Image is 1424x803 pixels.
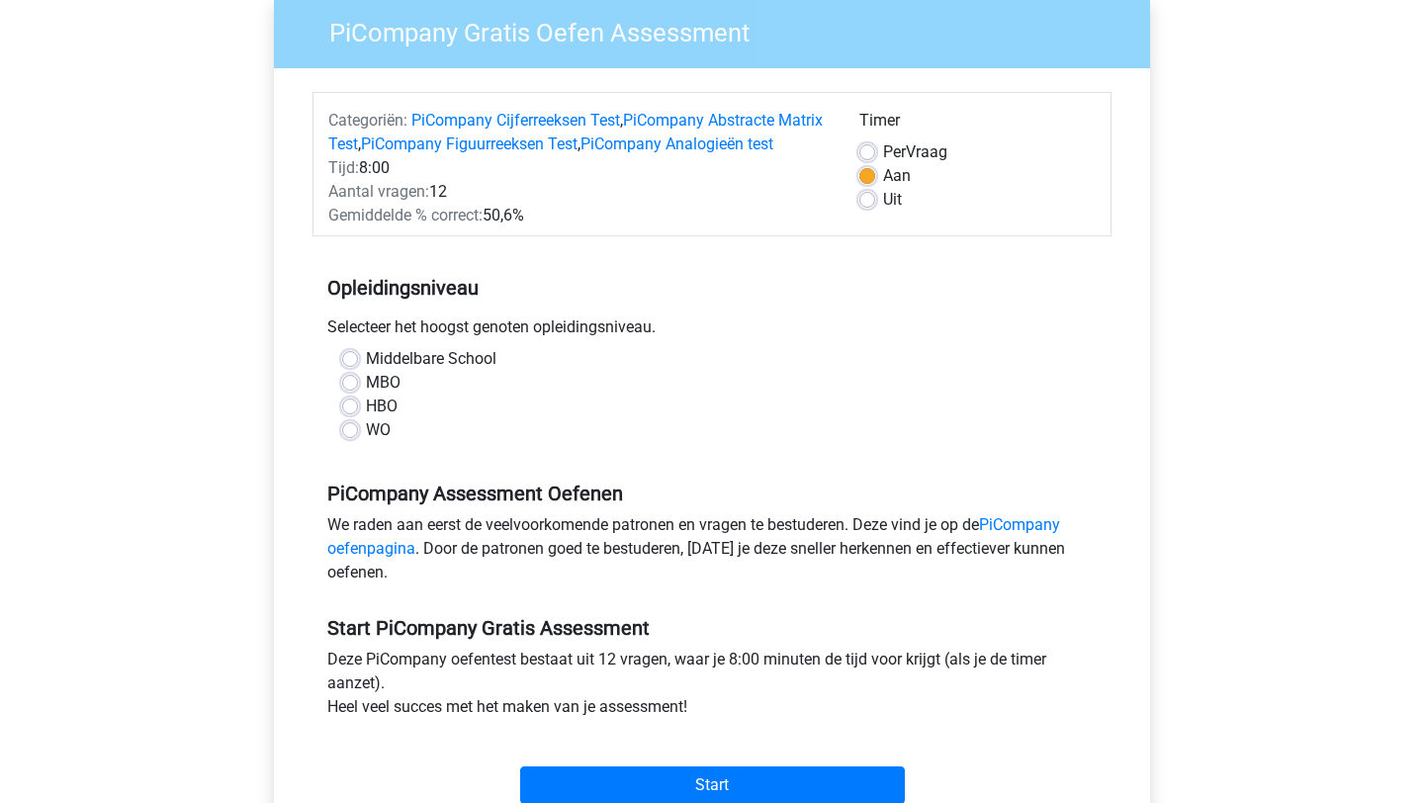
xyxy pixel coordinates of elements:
[883,164,911,188] label: Aan
[328,111,407,130] span: Categoriën:
[366,347,496,371] label: Middelbare School
[328,158,359,177] span: Tijd:
[883,188,902,212] label: Uit
[366,395,398,418] label: HBO
[366,418,391,442] label: WO
[306,10,1135,48] h3: PiCompany Gratis Oefen Assessment
[327,616,1097,640] h5: Start PiCompany Gratis Assessment
[859,109,1096,140] div: Timer
[312,648,1112,727] div: Deze PiCompany oefentest bestaat uit 12 vragen, waar je 8:00 minuten de tijd voor krijgt (als je ...
[328,206,483,224] span: Gemiddelde % correct:
[883,142,906,161] span: Per
[313,109,845,156] div: , , ,
[366,371,400,395] label: MBO
[313,180,845,204] div: 12
[313,156,845,180] div: 8:00
[312,513,1112,592] div: We raden aan eerst de veelvoorkomende patronen en vragen te bestuderen. Deze vind je op de . Door...
[411,111,620,130] a: PiCompany Cijferreeksen Test
[313,204,845,227] div: 50,6%
[327,482,1097,505] h5: PiCompany Assessment Oefenen
[327,268,1097,308] h5: Opleidingsniveau
[328,182,429,201] span: Aantal vragen:
[883,140,947,164] label: Vraag
[312,315,1112,347] div: Selecteer het hoogst genoten opleidingsniveau.
[580,134,773,153] a: PiCompany Analogieën test
[361,134,578,153] a: PiCompany Figuurreeksen Test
